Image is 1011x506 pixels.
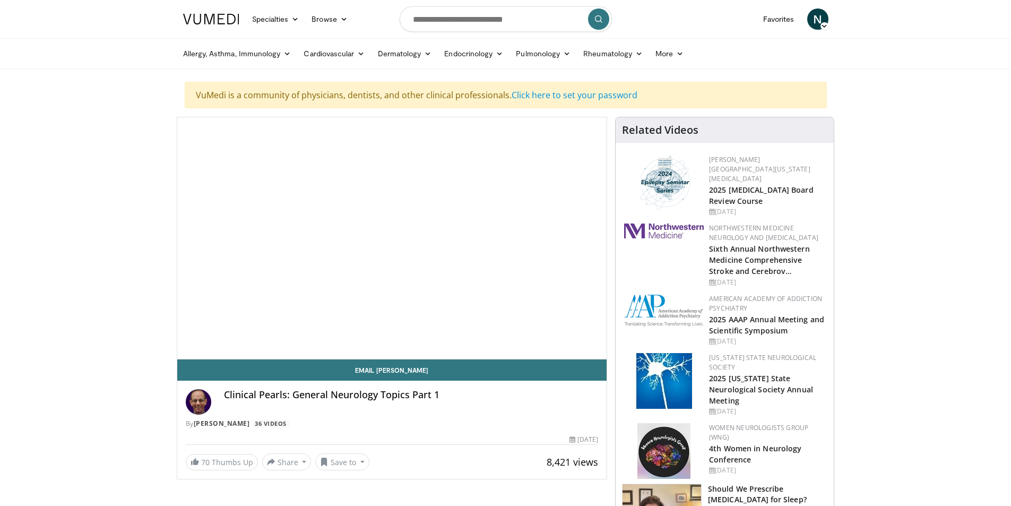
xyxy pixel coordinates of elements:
[624,224,704,238] img: 2a462fb6-9365-492a-ac79-3166a6f924d8.png.150x105_q85_autocrop_double_scale_upscale_version-0.2.jpg
[649,43,690,64] a: More
[569,435,598,444] div: [DATE]
[262,453,312,470] button: Share
[709,423,808,442] a: Women Neurologists Group (WNG)
[577,43,649,64] a: Rheumatology
[709,155,810,183] a: [PERSON_NAME][GEOGRAPHIC_DATA][US_STATE][MEDICAL_DATA]
[709,443,801,465] a: 4th Women in Neurology Conference
[709,224,818,242] a: Northwestern Medicine Neurology and [MEDICAL_DATA]
[636,353,692,409] img: acd9fda7-b660-4062-a2ed-b14b2bb56add.webp.150x105_q85_autocrop_double_scale_upscale_version-0.2.jpg
[186,419,599,428] div: By
[547,456,598,468] span: 8,421 views
[708,484,827,505] h3: Should We Prescribe [MEDICAL_DATA] for Sleep?
[224,389,599,401] h4: Clinical Pearls: General Neurology Topics Part 1
[709,314,824,336] a: 2025 AAAP Annual Meeting and Scientific Symposium
[252,419,290,428] a: 36 Videos
[709,373,813,406] a: 2025 [US_STATE] State Neurological Society Annual Meeting
[177,43,298,64] a: Allergy, Asthma, Immunology
[635,155,693,211] img: 76bc84c6-69a7-4c34-b56c-bd0b7f71564d.png.150x105_q85_autocrop_double_scale_upscale_version-0.2.png
[709,466,825,475] div: [DATE]
[177,359,607,381] a: Email [PERSON_NAME]
[183,14,239,24] img: VuMedi Logo
[185,82,827,108] div: VuMedi is a community of physicians, dentists, and other clinical professionals.
[512,89,637,101] a: Click here to set your password
[438,43,509,64] a: Endocrinology
[709,294,822,313] a: American Academy of Addiction Psychiatry
[177,117,607,359] video-js: Video Player
[201,457,210,467] span: 70
[305,8,354,30] a: Browse
[509,43,577,64] a: Pulmonology
[622,124,698,136] h4: Related Videos
[246,8,306,30] a: Specialties
[709,407,825,416] div: [DATE]
[371,43,438,64] a: Dermatology
[709,244,810,276] a: Sixth Annual Northwestern Medicine Comprehensive Stroke and Cerebrov…
[709,278,825,287] div: [DATE]
[194,419,250,428] a: [PERSON_NAME]
[709,353,816,372] a: [US_STATE] State Neurological Society
[709,337,825,346] div: [DATE]
[186,389,211,415] img: Avatar
[709,185,814,206] a: 2025 [MEDICAL_DATA] Board Review Course
[297,43,371,64] a: Cardiovascular
[757,8,801,30] a: Favorites
[709,207,825,217] div: [DATE]
[315,453,369,470] button: Save to
[807,8,828,30] a: N
[186,454,258,470] a: 70 Thumbs Up
[637,423,690,479] img: 14d901f6-3e3b-40ba-bcee-b65699228850.jpg.150x105_q85_autocrop_double_scale_upscale_version-0.2.jpg
[624,294,704,327] img: f7c290de-70ae-47e0-9ae1-04035161c232.png.150x105_q85_autocrop_double_scale_upscale_version-0.2.png
[400,6,612,32] input: Search topics, interventions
